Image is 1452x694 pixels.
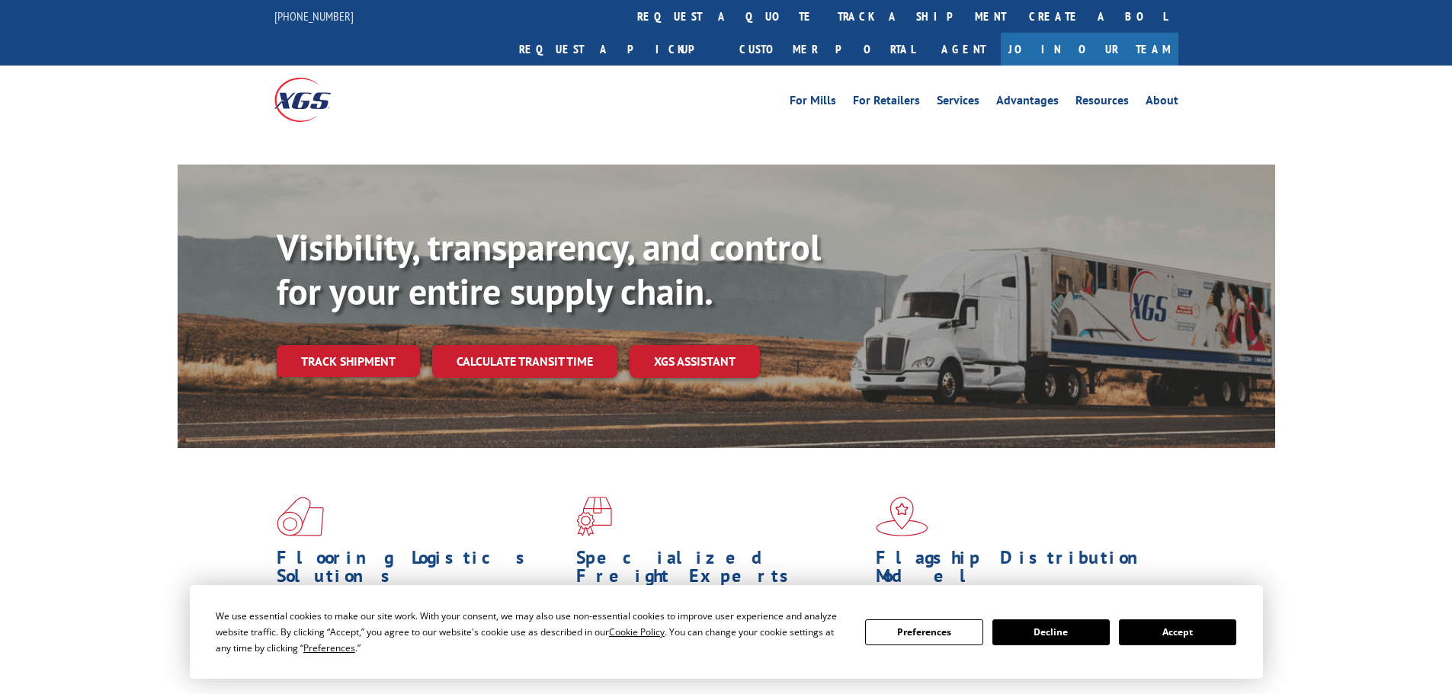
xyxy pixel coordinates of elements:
[630,345,760,378] a: XGS ASSISTANT
[277,345,420,377] a: Track shipment
[876,548,1164,593] h1: Flagship Distribution Model
[937,94,979,111] a: Services
[609,625,665,638] span: Cookie Policy
[926,33,1001,66] a: Agent
[1146,94,1178,111] a: About
[853,94,920,111] a: For Retailers
[277,548,565,593] h1: Flooring Logistics Solutions
[790,94,836,111] a: For Mills
[508,33,728,66] a: Request a pickup
[576,548,864,593] h1: Specialized Freight Experts
[432,345,617,378] a: Calculate transit time
[1119,619,1236,645] button: Accept
[865,619,982,645] button: Preferences
[303,641,355,654] span: Preferences
[1001,33,1178,66] a: Join Our Team
[992,619,1110,645] button: Decline
[1075,94,1129,111] a: Resources
[190,585,1263,679] div: Cookie Consent Prompt
[996,94,1059,111] a: Advantages
[277,223,821,315] b: Visibility, transparency, and control for your entire supply chain.
[576,497,612,536] img: xgs-icon-focused-on-flooring-red
[876,497,928,536] img: xgs-icon-flagship-distribution-model-red
[277,497,324,536] img: xgs-icon-total-supply-chain-intelligence-red
[728,33,926,66] a: Customer Portal
[274,8,354,24] a: [PHONE_NUMBER]
[216,608,847,656] div: We use essential cookies to make our site work. With your consent, we may also use non-essential ...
